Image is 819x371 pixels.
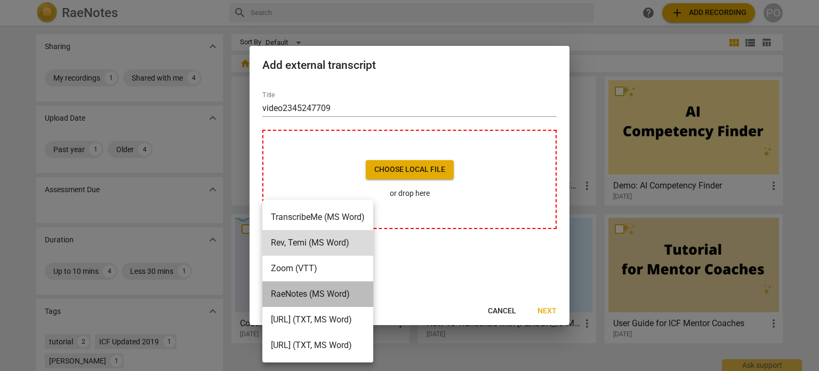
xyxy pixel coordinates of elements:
[262,333,373,358] li: [URL] (TXT, MS Word)
[262,230,373,256] li: Rev, Temi (MS Word)
[262,307,373,333] li: [URL] (TXT, MS Word)
[262,281,373,307] li: RaeNotes (MS Word)
[262,204,373,230] li: TranscribeMe (MS Word)
[262,256,373,281] li: Zoom (VTT)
